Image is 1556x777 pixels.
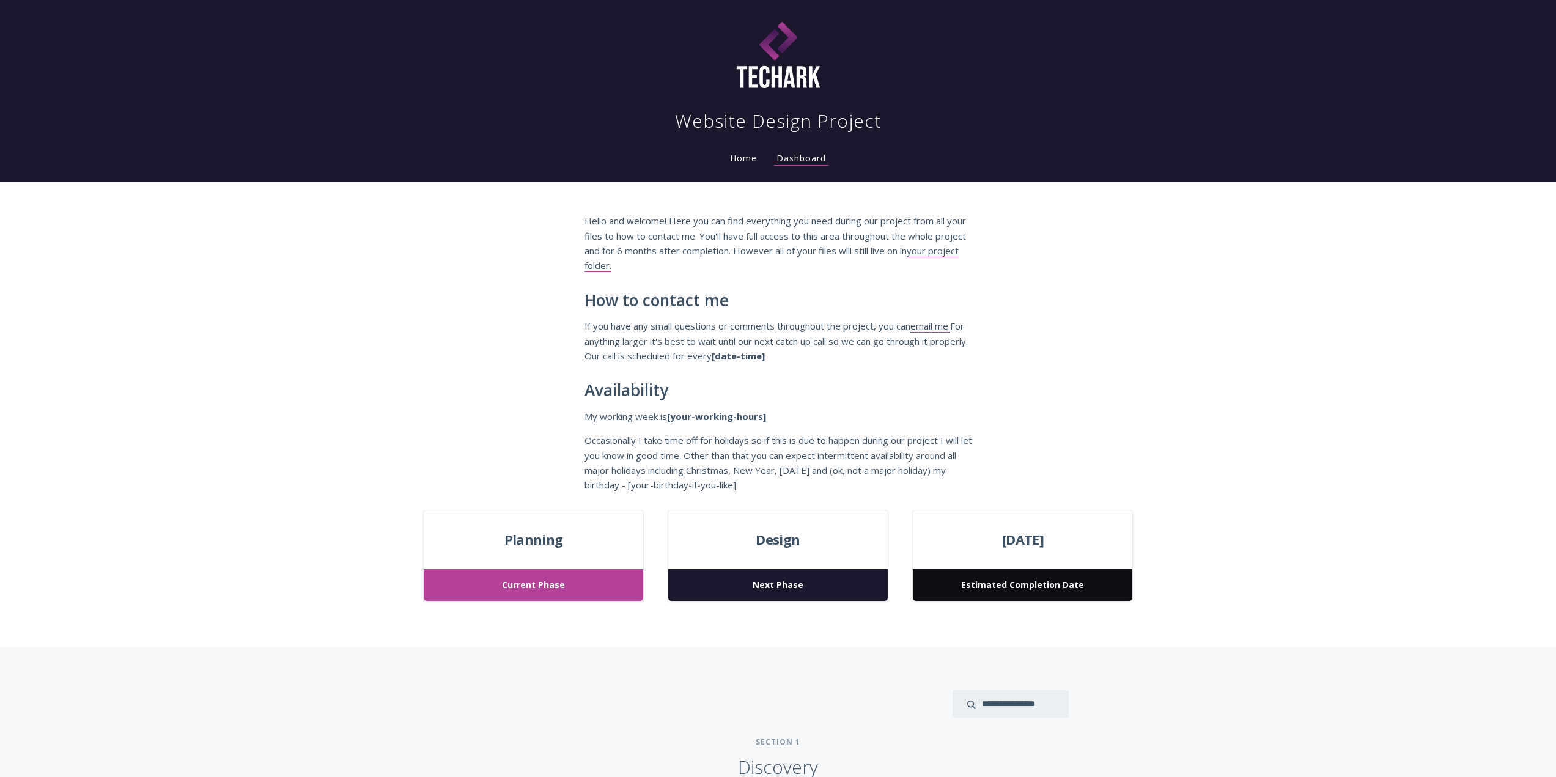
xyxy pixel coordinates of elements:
p: Hello and welcome! Here you can find everything you need during our project from all your files t... [584,213,972,273]
span: Design [668,529,887,551]
span: Estimated Completion Date [913,569,1132,602]
a: Dashboard [774,152,828,166]
input: search input [953,690,1069,718]
span: Planning [424,529,643,551]
p: Occasionally I take time off for holidays so if this is due to happen during our project I will l... [584,433,972,493]
span: Current Phase [424,569,643,602]
a: email me. [910,320,950,333]
span: Next Phase [668,569,887,602]
strong: [date-time] [712,350,765,362]
h1: Website Design Project [675,109,882,133]
h2: How to contact me [584,292,972,310]
strong: [your-working-hours] [667,410,766,422]
h2: Availability [584,381,972,400]
p: My working week is [584,409,972,424]
a: Home [728,152,759,164]
p: If you have any small questions or comments throughout the project, you can For anything larger i... [584,319,972,363]
span: [DATE] [913,529,1132,551]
